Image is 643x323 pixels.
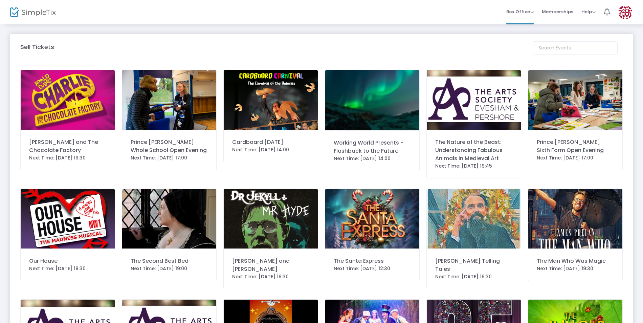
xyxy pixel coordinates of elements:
div: [PERSON_NAME] and The Chocolate Factory [29,138,106,154]
div: The Nature of the Beast: Understanding Fabulous Animals in Medieval Art [435,138,512,163]
img: MagicMan.jpg [528,189,622,249]
div: Next Time: [DATE] 14:00 [334,155,411,162]
div: Next Time: [DATE] 19:00 [131,265,208,272]
img: 638646777427617757image001.jpg [21,70,115,130]
img: 20241107-SixthFormOpenEvening-12.jpg [528,70,622,130]
img: 638828957446274097SQUARE.jpg [325,189,419,249]
img: 20241024-OpenEvening2024-2.jpg [122,70,216,130]
span: Help [581,8,596,15]
div: Next Time: [DATE] 19:30 [29,154,106,161]
img: SecondBestBed.jpg [122,189,216,249]
div: Next Time: [DATE] 19:30 [537,265,614,272]
div: Next Time: [DATE] 19:30 [435,273,512,280]
div: Cardboard [DATE] [232,138,309,146]
div: [PERSON_NAME] and [PERSON_NAME] [232,257,309,273]
div: Next Time: [DATE] 19:45 [435,163,512,170]
m-panel-title: Sell Tickets [20,42,54,51]
div: Prince [PERSON_NAME] Whole School Open Evening [131,138,208,154]
div: [PERSON_NAME] Telling Tales [435,257,512,273]
img: 638924877906875677CD4.jpg [427,189,521,249]
div: Next Time: [DATE] 14:00 [232,146,309,153]
div: Next Time: [DATE] 19:30 [232,273,309,280]
input: Search Events [533,41,618,55]
div: Prince [PERSON_NAME] Sixth Form Open Evening [537,138,614,154]
div: Next Time: [DATE] 17:00 [131,154,208,161]
div: The Second Best Bed [131,257,208,265]
img: img_lights.jpg [325,70,419,130]
div: The Santa Express [334,257,411,265]
div: Our House [29,257,106,265]
div: Next Time: [DATE] 12:30 [334,265,411,272]
img: 638856828738978619TASE-Logo.webp [427,70,521,130]
div: Next Time: [DATE] 19:30 [29,265,106,272]
div: Working World Presents - Flashback to the Future [334,139,411,155]
div: The Man Who Was Magic [537,257,614,265]
span: Memberships [542,3,573,20]
span: Box Office [506,8,534,15]
img: OurHouseLogoSquareBlue.JPG [21,189,115,249]
img: JHSquare.png [224,189,318,249]
div: Next Time: [DATE] 17:00 [537,154,614,161]
img: 638929245846770679CardboardCarnival6.jpg [224,70,318,130]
